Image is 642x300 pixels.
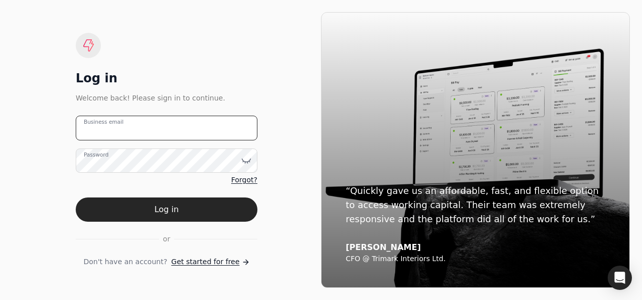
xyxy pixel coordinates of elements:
[163,234,170,244] span: or
[76,197,257,222] button: Log in
[76,70,257,86] div: Log in
[171,257,249,267] a: Get started for free
[76,92,257,104] div: Welcome back! Please sign in to continue.
[171,257,239,267] span: Get started for free
[84,151,109,159] label: Password
[84,118,124,126] label: Business email
[231,175,257,185] a: Forgot?
[346,242,605,253] div: [PERSON_NAME]
[346,255,605,264] div: CFO @ Trimark Interiors Ltd.
[608,266,632,290] div: Open Intercom Messenger
[346,184,605,226] div: “Quickly gave us an affordable, fast, and flexible option to access working capital. Their team w...
[83,257,167,267] span: Don't have an account?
